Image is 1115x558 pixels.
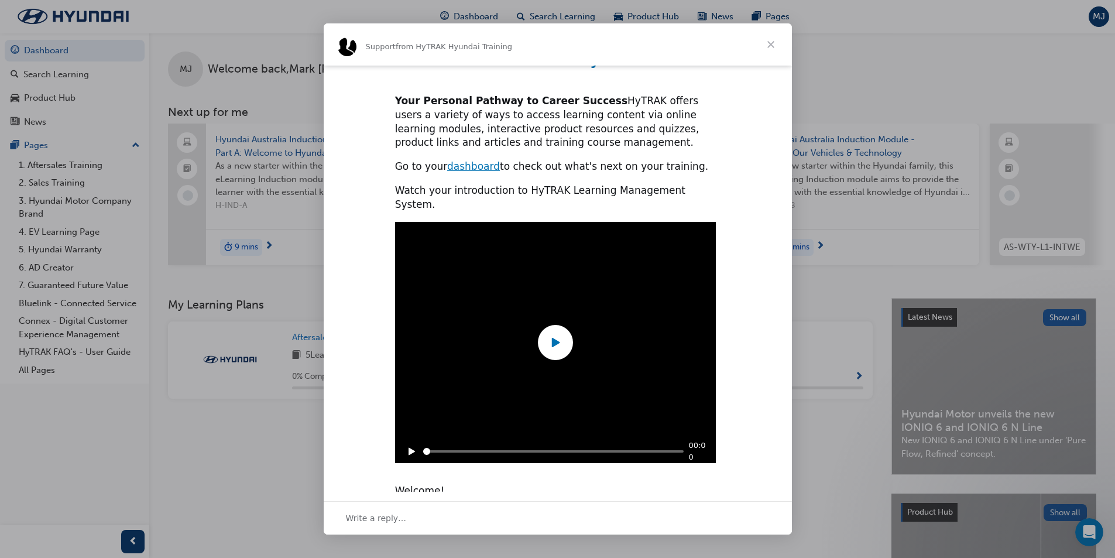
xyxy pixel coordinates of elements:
[423,450,684,453] input: Seek video
[547,334,564,351] svg: Play
[395,160,721,174] div: Go to your to check out what's next on your training.
[341,222,770,463] video: Play video
[538,325,573,360] span: Play
[324,501,792,535] div: Open conversation and reply
[395,471,721,499] div: Welcome!
[338,37,356,56] img: Profile image for Support
[750,23,792,66] span: Close
[447,160,500,172] a: dashboard
[366,42,396,51] span: Support
[395,94,721,150] div: HyTRAK offers users a variety of ways to access learning content via online learning modules, int...
[395,184,721,212] div: Watch your introduction to HyTRAK Learning Management System.
[688,440,709,463] div: 00:00
[395,95,627,107] b: Your Personal Pathway to Career Success
[396,42,512,51] span: from HyTRAK Hyundai Training
[404,444,418,458] svg: Play
[346,511,407,526] span: Write a reply…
